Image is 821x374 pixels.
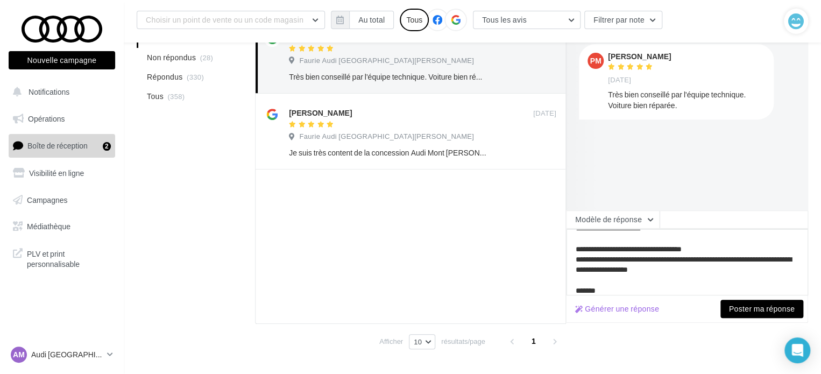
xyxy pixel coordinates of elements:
[6,108,117,130] a: Opérations
[720,300,803,318] button: Poster ma réponse
[533,109,556,118] span: [DATE]
[187,73,204,81] span: (330)
[13,349,25,360] span: AM
[441,336,485,347] span: résultats/page
[147,91,164,102] span: Tous
[299,132,474,142] span: Faurie Audi [GEOGRAPHIC_DATA][PERSON_NAME]
[6,242,117,274] a: PLV et print personnalisable
[6,81,113,103] button: Notifications
[200,53,213,62] span: (28)
[784,337,810,363] div: Open Intercom Messenger
[29,168,84,178] span: Visibilité en ligne
[331,11,394,29] button: Au total
[608,75,631,85] span: [DATE]
[9,344,115,365] a: AM Audi [GEOGRAPHIC_DATA][PERSON_NAME]
[6,215,117,238] a: Médiathèque
[584,11,662,29] button: Filtrer par note
[289,72,486,82] div: Très bien conseillé par l'équipe technique. Voiture bien réparée.
[525,333,542,350] span: 1
[146,15,303,24] span: Choisir un point de vente ou un code magasin
[9,51,115,69] button: Nouvelle campagne
[608,53,671,60] div: [PERSON_NAME]
[289,108,352,118] div: [PERSON_NAME]
[566,210,660,229] button: Modèle de réponse
[27,222,70,231] span: Médiathèque
[137,11,325,29] button: Choisir un point de vente ou un code magasin
[299,56,474,66] span: Faurie Audi [GEOGRAPHIC_DATA][PERSON_NAME]
[400,9,429,31] div: Tous
[482,15,527,24] span: Tous les avis
[414,337,422,346] span: 10
[409,334,435,349] button: 10
[590,55,601,66] span: PM
[379,336,403,347] span: Afficher
[349,11,394,29] button: Au total
[167,92,185,101] span: (358)
[147,52,196,63] span: Non répondus
[103,142,111,151] div: 2
[27,246,111,270] span: PLV et print personnalisable
[6,162,117,185] a: Visibilité en ligne
[6,189,117,211] a: Campagnes
[6,134,117,157] a: Boîte de réception2
[289,147,486,158] div: Je suis très content de la concession Audi Mont [PERSON_NAME] Je remercie Marc le commercial qui ...
[28,114,65,123] span: Opérations
[27,195,68,204] span: Campagnes
[608,89,765,111] div: Très bien conseillé par l'équipe technique. Voiture bien réparée.
[27,141,88,150] span: Boîte de réception
[473,11,581,29] button: Tous les avis
[147,72,183,82] span: Répondus
[31,349,103,360] p: Audi [GEOGRAPHIC_DATA][PERSON_NAME]
[29,87,69,96] span: Notifications
[571,302,663,315] button: Générer une réponse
